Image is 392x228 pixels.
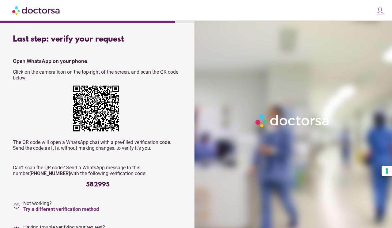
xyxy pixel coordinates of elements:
p: Can't scan the QR code? Send a WhatsApp message to this number with the following verification code: [13,165,183,176]
strong: Open WhatsApp on your phone [13,58,87,64]
p: The QR code will open a WhatsApp chat with a pre-filled verification code. Send the code as it is... [13,139,183,151]
div: Last step: verify your request [13,35,183,44]
img: A3vuCKZdSRXwAAAAAElFTkSuQmCC [73,86,119,131]
span: Not working? [23,200,99,212]
img: icons8-customer-100.png [376,6,384,15]
img: Logo-Doctorsa-trans-White-partial-flat.png [253,112,332,129]
button: Your consent preferences for tracking technologies [382,166,392,176]
p: Click on the camera icon on the top-right of the screen, and scan the QR code below. [13,69,183,81]
strong: [PHONE_NUMBER] [29,171,70,176]
img: Doctorsa.com [12,3,61,17]
i: help [13,202,20,209]
div: https://wa.me/+12673231263?text=My+request+verification+code+is+582995 [73,86,122,134]
div: 582995 [13,181,183,188]
a: Try a different verification method [23,206,99,212]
